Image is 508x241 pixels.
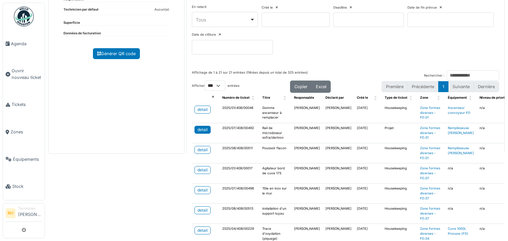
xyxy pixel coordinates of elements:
span: Créé le [357,96,368,99]
td: Housekeeping [382,143,417,163]
button: 1 [438,81,448,92]
td: Gomme ascenseur à remplacer [260,103,291,123]
span: Zone [420,96,428,99]
span: Responsable [294,96,314,99]
a: Zone formes diverses - FD.04 [420,227,440,240]
td: Poussoir flacon [260,143,291,163]
span: Stock [12,183,42,189]
div: Tous [196,16,250,23]
td: [PERSON_NAME] [291,103,323,123]
div: detail [197,227,208,233]
td: [PERSON_NAME] [291,163,323,184]
a: Cuve 1000L Process (FD) [448,227,468,235]
label: Date de fin prévue [407,5,437,10]
dt: Technicien par défaut [63,7,99,15]
td: Rail de microdoseur sofra/derinox [260,123,291,143]
a: Zone formes diverses - FD.01 [420,106,440,119]
li: [PERSON_NAME] [18,206,42,220]
li: RH [6,208,16,218]
span: Titre [262,96,270,99]
a: Ascenseur convoyeur FD [448,106,470,115]
td: Projet [382,123,417,143]
td: 2025/07/408/00496 [220,184,260,204]
td: 2025/08/408/00513 [220,204,260,224]
td: Housekeeping [382,184,417,204]
a: detail [194,226,211,234]
nav: pagination [382,81,499,92]
span: Ouvrir nouveau ticket [12,68,42,80]
button: Excel [312,81,331,93]
td: [PERSON_NAME] [323,204,354,224]
span: Excel [316,84,326,89]
span: Déclaré par [325,96,344,99]
span: Copier [294,84,308,89]
label: Date de clôture [192,32,216,37]
td: [PERSON_NAME] [323,163,354,184]
a: RH Technicien[PERSON_NAME] [6,206,42,222]
dt: Superficie [63,20,80,25]
td: Tôle en inox sur le mur [260,184,291,204]
div: detail [197,207,208,213]
a: Zone formes diverses - FD.07 [420,187,440,200]
span: Titre: Activate to sort [283,93,287,103]
a: Générer QR code [93,48,140,59]
td: [PERSON_NAME] [323,103,354,123]
span: Agenda [11,41,42,47]
label: Rechercher : [424,73,444,78]
td: [PERSON_NAME] [323,184,354,204]
span: Type de ticket: Activate to sort [409,93,413,103]
td: Agitateur bord de cuve 175 [260,163,291,184]
td: 2025/07/408/00492 [220,123,260,143]
span: Équipement [448,96,467,99]
td: [DATE] [354,204,382,224]
td: installation d'un support tuyau [260,204,291,224]
td: [PERSON_NAME] [291,123,323,143]
dt: Données de facturation [63,31,101,36]
a: Tickets [3,91,45,119]
div: detail [197,147,208,153]
a: detail [194,206,211,214]
td: [DATE] [354,143,382,163]
a: Stock [3,173,45,200]
span: Tickets [12,101,42,108]
a: Équipements [3,146,45,173]
a: Zone formes diverses - FD.07 [420,207,440,220]
a: Remplisseuse [PERSON_NAME] [448,126,474,135]
td: Housekeeping [382,204,417,224]
td: [DATE] [354,184,382,204]
label: Créé le [262,5,273,10]
td: [DATE] [354,103,382,123]
td: [PERSON_NAME] [323,143,354,163]
td: [DATE] [354,123,382,143]
a: detail [194,186,211,194]
td: [PERSON_NAME] [291,204,323,224]
span: Numéro de ticket: Activate to sort [252,93,256,103]
div: detail [197,127,208,133]
a: detail [194,106,211,114]
td: n/a [445,184,477,204]
label: Afficher entrées [192,81,239,91]
span: Numéro de ticket [222,96,250,99]
td: 2025/01/408/00017 [220,163,260,184]
td: [PERSON_NAME] [323,123,354,143]
a: Ouvrir nouveau ticket [3,57,45,91]
a: detail [194,146,211,154]
span: Créé le: Activate to sort [374,93,378,103]
img: Badge_color-CXgf-gQk.svg [14,7,34,26]
a: detail [194,166,211,174]
td: 2025/01/408/00046 [220,103,260,123]
label: Deadline [333,5,347,10]
td: 2025/08/408/00511 [220,143,260,163]
td: [PERSON_NAME] [291,143,323,163]
span: Équipement: Activate to sort [469,93,473,103]
div: detail [197,107,208,113]
dd: Aucun(e) [154,7,169,12]
span: Type de ticket [385,96,407,99]
span: Zones [11,129,42,135]
span: Zone: Activate to sort [437,93,441,103]
a: Zone formes diverses - FD.01 [420,126,440,139]
button: Copier [290,81,312,93]
a: Zone formes diverses - FD.07 [420,166,440,180]
td: Housekeeping [382,163,417,184]
td: n/a [445,204,477,224]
